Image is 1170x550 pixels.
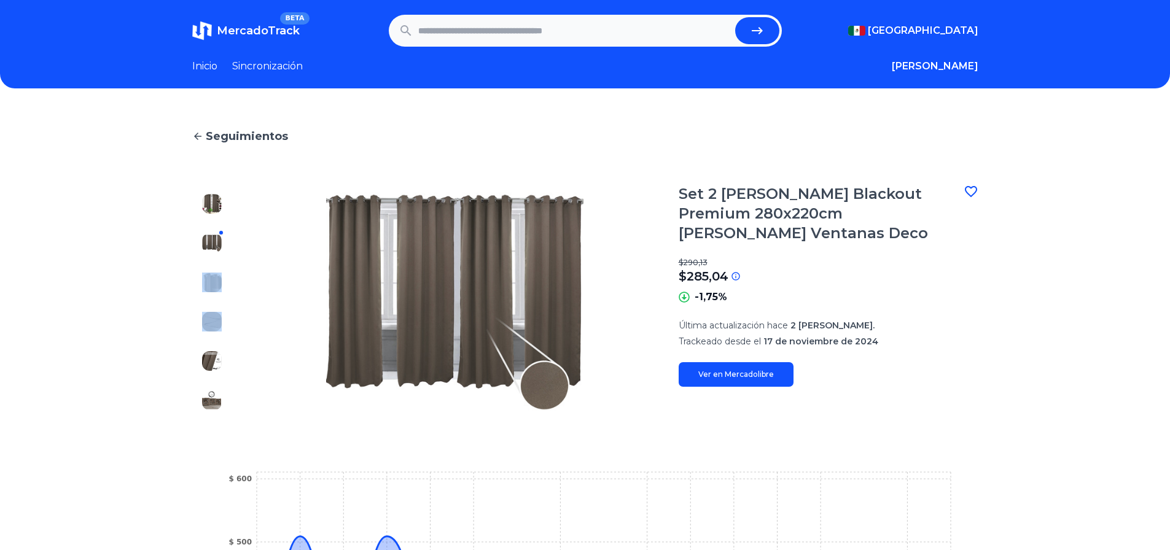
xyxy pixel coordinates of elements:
img: Set 2 Cortinas Blackout Premium 280x220cm Lisa Ventanas Deco [256,184,654,420]
img: Set 2 Cortinas Blackout Premium 280x220cm Lisa Ventanas Deco [202,312,222,331]
img: Set 2 Cortinas Blackout Premium 280x220cm Lisa Ventanas Deco [202,273,222,292]
tspan: $ 500 [228,538,252,546]
font: 17 de noviembre de 2024 [763,336,878,347]
img: Set 2 Cortinas Blackout Premium 280x220cm Lisa Ventanas Deco [202,194,222,214]
img: Set 2 Cortinas Blackout Premium 280x220cm Lisa Ventanas Deco [202,390,222,410]
tspan: $ 600 [228,474,252,483]
img: México [848,26,865,36]
img: Set 2 Cortinas Blackout Premium 280x220cm Lisa Ventanas Deco [202,233,222,253]
font: [GEOGRAPHIC_DATA] [868,25,978,36]
font: [PERSON_NAME] [892,60,978,72]
font: Última actualización hace [679,320,788,331]
font: Inicio [192,60,217,72]
img: MercadoTrack [192,21,212,41]
font: $285,04 [679,269,728,284]
font: Seguimientos [206,130,288,143]
font: Sincronización [232,60,303,72]
font: 2 [PERSON_NAME]. [790,320,875,331]
a: Ver en Mercadolibre [679,362,794,387]
font: BETA [285,14,304,22]
font: $290,13 [679,258,708,267]
font: Trackeado desde el [679,336,761,347]
font: Set 2 [PERSON_NAME] Blackout Premium 280x220cm [PERSON_NAME] Ventanas Deco [679,185,928,242]
font: -1,75% [695,291,727,303]
button: [GEOGRAPHIC_DATA] [848,23,978,38]
button: [PERSON_NAME] [892,59,978,74]
a: MercadoTrackBETA [192,21,300,41]
a: Sincronización [232,59,303,74]
a: Inicio [192,59,217,74]
font: Ver en Mercadolibre [698,370,774,379]
img: Set 2 Cortinas Blackout Premium 280x220cm Lisa Ventanas Deco [202,351,222,371]
a: Seguimientos [192,128,978,145]
font: MercadoTrack [217,24,300,37]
